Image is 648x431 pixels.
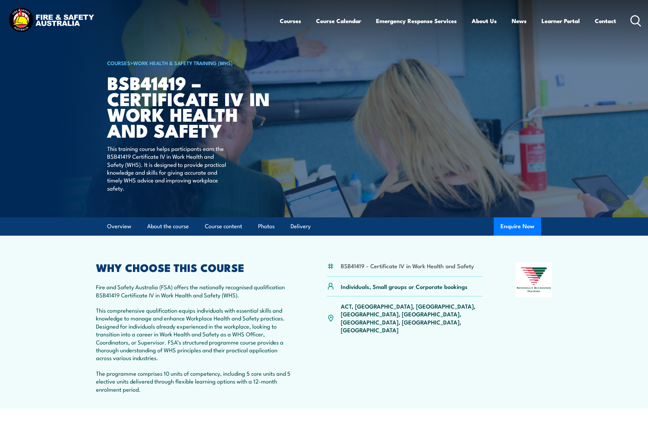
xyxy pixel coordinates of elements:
a: About the course [147,217,189,235]
p: This training course helps participants earn the BSB41419 Certificate IV in Work Health and Safet... [107,144,231,192]
a: News [512,12,527,30]
h6: > [107,59,275,67]
a: Learner Portal [542,12,580,30]
p: Individuals, Small groups or Corporate bookings [341,282,468,290]
a: About Us [472,12,497,30]
li: BSB41419 - Certificate IV in Work Health and Safety [341,262,474,270]
a: COURSES [107,59,130,66]
h2: WHY CHOOSE THIS COURSE [96,262,294,272]
img: Nationally Recognised Training logo. [516,262,552,297]
a: Delivery [291,217,311,235]
button: Enquire Now [494,217,541,236]
a: Course Calendar [316,12,361,30]
a: Contact [595,12,616,30]
p: ACT, [GEOGRAPHIC_DATA], [GEOGRAPHIC_DATA], [GEOGRAPHIC_DATA], [GEOGRAPHIC_DATA], [GEOGRAPHIC_DATA... [341,302,483,334]
p: Fire and Safety Australia (FSA) offers the nationally recognised qualification BSB41419 Certifica... [96,283,294,299]
a: Work Health & Safety Training (WHS) [133,59,233,66]
p: This comprehensive qualification equips individuals with essential skills and knowledge to manage... [96,306,294,362]
h1: BSB41419 – Certificate IV in Work Health and Safety [107,75,275,138]
p: The programme comprises 10 units of competency, including 5 core units and 5 elective units deliv... [96,369,294,393]
a: Overview [107,217,131,235]
a: Photos [258,217,275,235]
a: Course content [205,217,242,235]
a: Courses [280,12,301,30]
a: Emergency Response Services [376,12,457,30]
